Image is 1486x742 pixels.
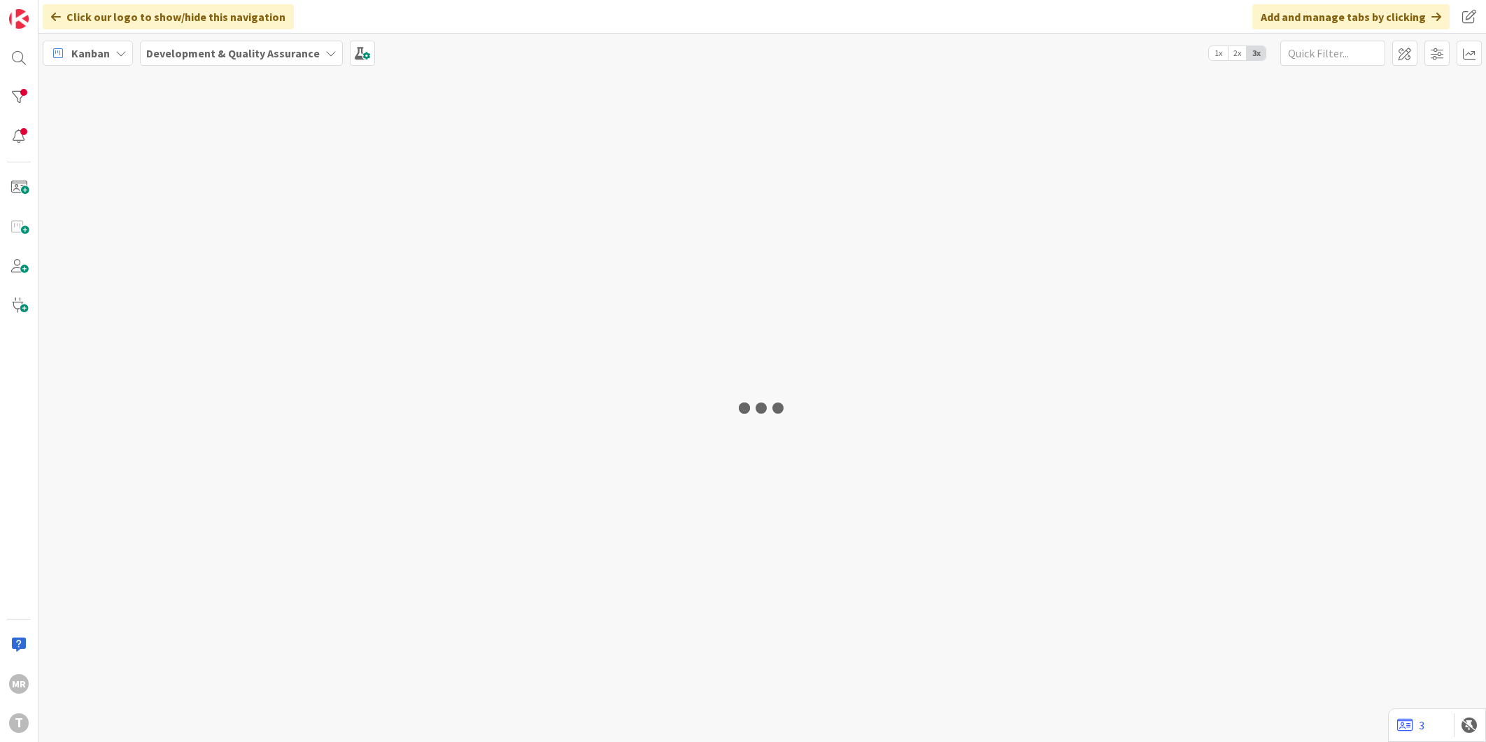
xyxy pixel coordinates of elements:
[1209,46,1228,60] span: 1x
[71,45,110,62] span: Kanban
[1228,46,1247,60] span: 2x
[1397,717,1424,734] a: 3
[9,9,29,29] img: Visit kanbanzone.com
[43,4,294,29] div: Click our logo to show/hide this navigation
[146,46,320,60] b: Development & Quality Assurance
[1252,4,1450,29] div: Add and manage tabs by clicking
[1280,41,1385,66] input: Quick Filter...
[9,713,29,733] div: T
[1247,46,1266,60] span: 3x
[9,674,29,694] div: MR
